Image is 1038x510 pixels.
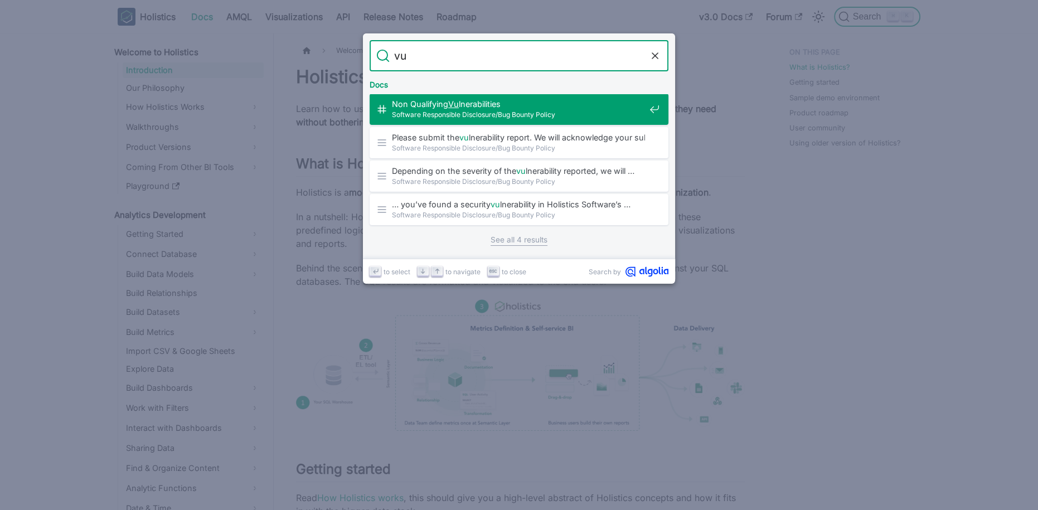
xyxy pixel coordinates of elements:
span: Software Responsible Disclosure/Bug Bounty Policy [392,109,645,120]
a: Please submit thevulnerability report. We will acknowledge your submission …Software Responsible ... [370,127,668,158]
a: Non QualifyingVulnerabilities​Software Responsible Disclosure/Bug Bounty Policy [370,94,668,125]
div: Docs [367,71,671,94]
span: Depending on the severity of the lnerability reported, we will … [392,166,645,176]
span: Non Qualifying lnerabilities​ [392,99,645,109]
svg: Enter key [371,267,380,275]
svg: Escape key [489,267,497,275]
span: Software Responsible Disclosure/Bug Bounty Policy [392,176,645,187]
span: Software Responsible Disclosure/Bug Bounty Policy [392,143,645,153]
span: to close [502,266,526,277]
span: Software Responsible Disclosure/Bug Bounty Policy [392,210,645,220]
span: Please submit the lnerability report. We will acknowledge your submission … [392,132,645,143]
a: Search byAlgolia [589,266,668,277]
svg: Arrow down [419,267,427,275]
span: … you’ve found a security lnerability in Holistics Software’s … [392,199,645,210]
input: Search docs [390,40,648,71]
mark: vu [459,133,469,142]
a: Depending on the severity of thevulnerability reported, we will …Software Responsible Disclosure/... [370,161,668,192]
a: … you’ve found a securityvulnerability in Holistics Software’s …Software Responsible Disclosure/B... [370,194,668,225]
span: to select [384,266,410,277]
button: Clear the query [648,49,662,62]
span: Search by [589,266,621,277]
mark: Vu [448,99,459,109]
a: See all 4 results [491,234,547,246]
svg: Algolia [625,266,668,277]
mark: vu [491,200,500,209]
mark: vu [516,166,526,176]
span: to navigate [445,266,481,277]
svg: Arrow up [433,267,442,275]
